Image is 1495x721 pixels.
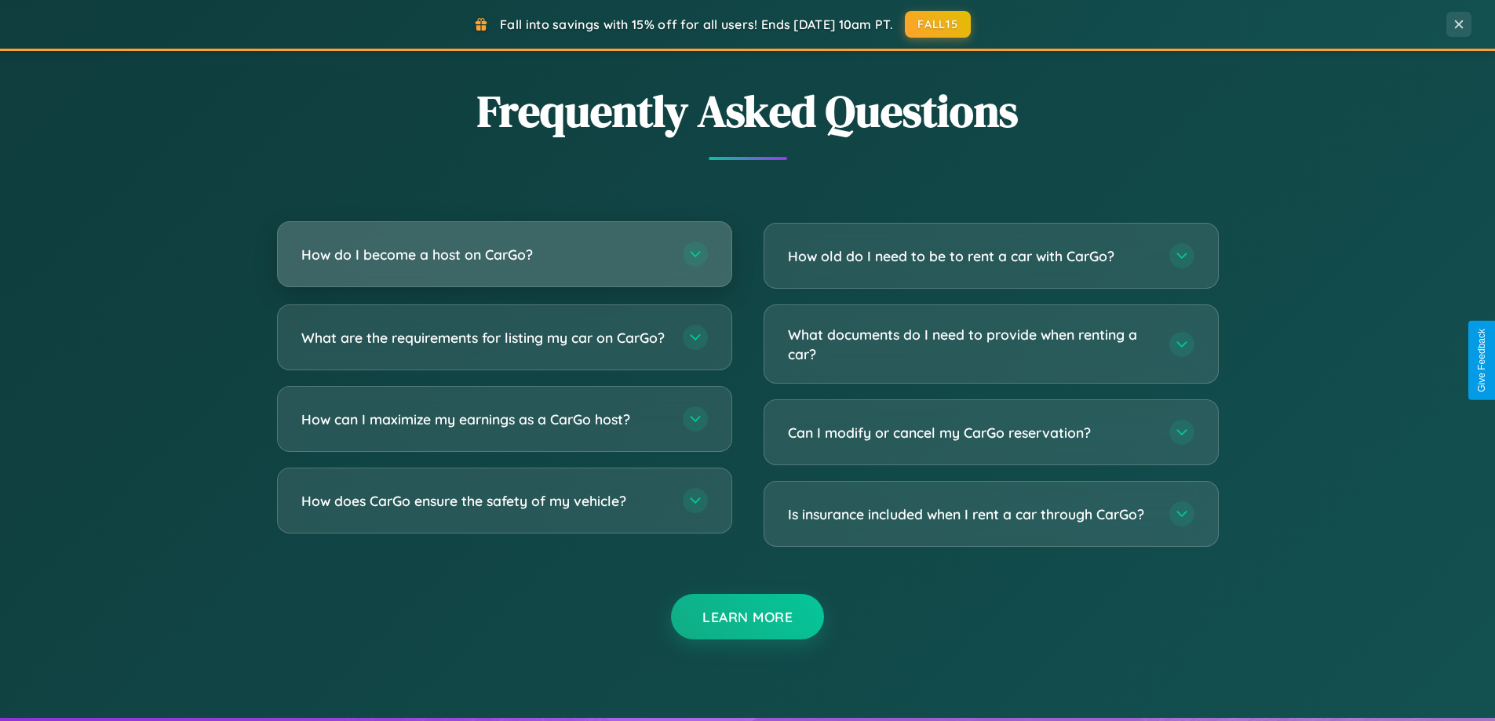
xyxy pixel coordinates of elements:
[277,81,1219,141] h2: Frequently Asked Questions
[301,245,667,264] h3: How do I become a host on CarGo?
[301,410,667,429] h3: How can I maximize my earnings as a CarGo host?
[905,11,971,38] button: FALL15
[788,325,1154,363] h3: What documents do I need to provide when renting a car?
[671,594,824,639] button: Learn More
[788,504,1154,524] h3: Is insurance included when I rent a car through CarGo?
[788,246,1154,266] h3: How old do I need to be to rent a car with CarGo?
[500,16,893,32] span: Fall into savings with 15% off for all users! Ends [DATE] 10am PT.
[788,423,1154,442] h3: Can I modify or cancel my CarGo reservation?
[301,491,667,511] h3: How does CarGo ensure the safety of my vehicle?
[301,328,667,348] h3: What are the requirements for listing my car on CarGo?
[1476,329,1487,392] div: Give Feedback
